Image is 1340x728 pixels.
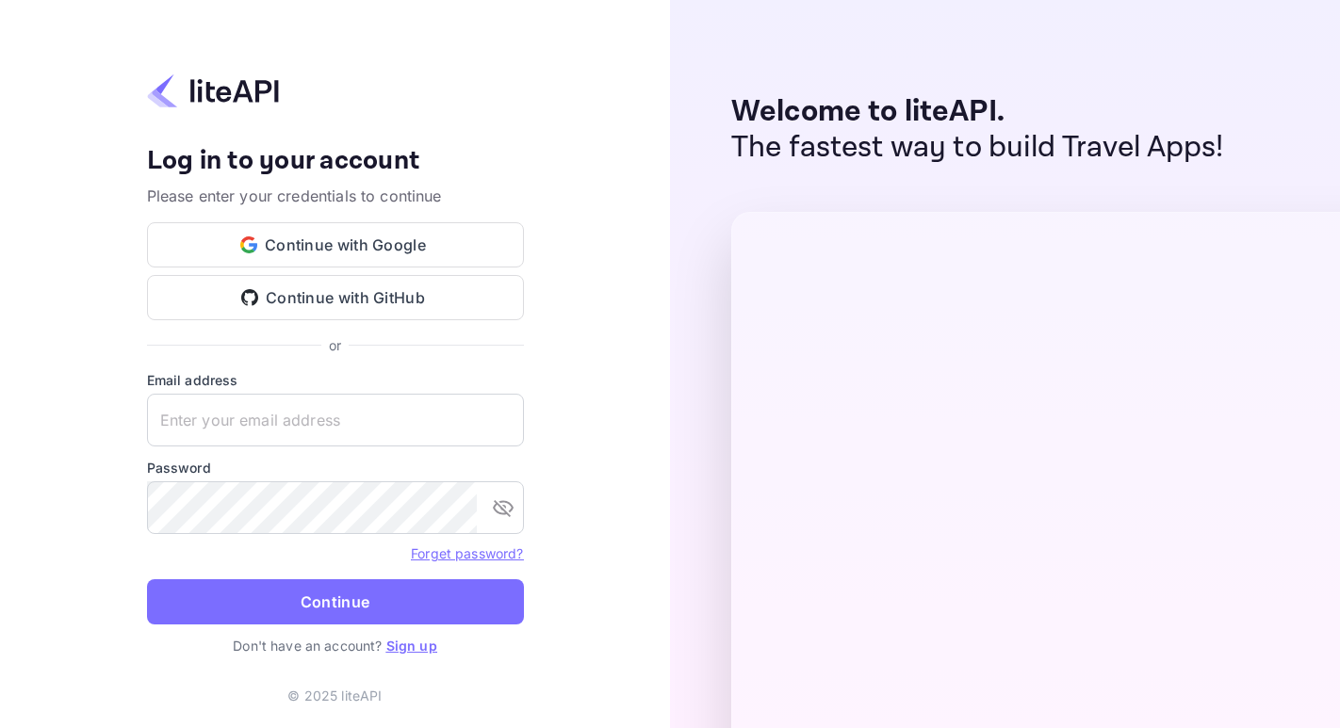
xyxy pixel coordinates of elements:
[386,638,437,654] a: Sign up
[147,370,524,390] label: Email address
[484,489,522,526] button: toggle password visibility
[147,73,279,109] img: liteapi
[329,335,341,355] p: or
[731,94,1224,130] p: Welcome to liteAPI.
[147,145,524,178] h4: Log in to your account
[147,185,524,207] p: Please enter your credentials to continue
[411,543,523,562] a: Forget password?
[147,458,524,477] label: Password
[147,394,524,446] input: Enter your email address
[147,636,524,655] p: Don't have an account?
[147,275,524,320] button: Continue with GitHub
[411,545,523,561] a: Forget password?
[147,579,524,624] button: Continue
[731,130,1224,166] p: The fastest way to build Travel Apps!
[147,222,524,267] button: Continue with Google
[287,686,382,705] p: © 2025 liteAPI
